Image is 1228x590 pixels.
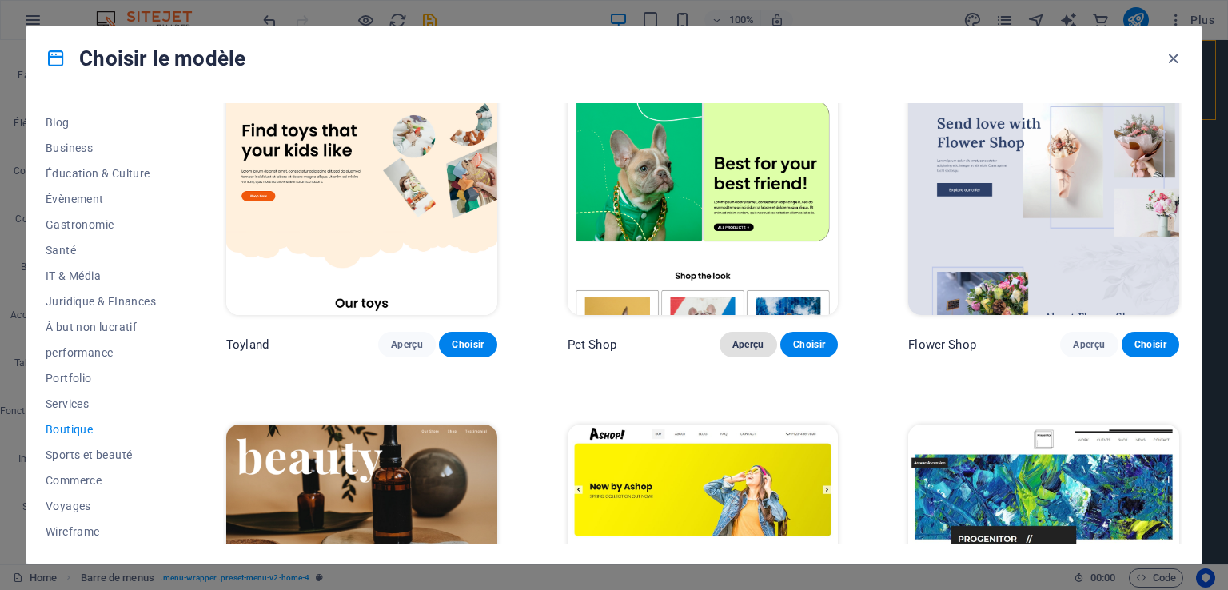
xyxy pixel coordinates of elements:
img: Toyland [226,66,497,315]
button: Santé [46,237,156,263]
span: Sports et beauté [46,448,156,461]
span: Choisir [793,338,825,351]
span: Évènement [46,193,156,205]
button: Aperçu [720,332,777,357]
span: Choisir [1134,338,1166,351]
span: Choisir [452,338,484,351]
button: Aperçu [378,332,436,357]
button: Éducation & Culture [46,161,156,186]
span: Aperçu [391,338,423,351]
span: Gastronomie [46,218,156,231]
button: Choisir [780,332,838,357]
button: Portfolio [46,365,156,391]
button: Boutique [46,417,156,442]
span: IT & Média [46,269,156,282]
button: Services [46,391,156,417]
p: Flower Shop [908,337,976,353]
img: Pet Shop [568,66,839,315]
button: Choisir [439,332,496,357]
span: performance [46,346,156,359]
span: Business [46,142,156,154]
button: Commerce [46,468,156,493]
span: Blog [46,116,156,129]
span: Juridique & FInances [46,295,156,308]
button: Aperçu [1060,332,1118,357]
span: Commerce [46,474,156,487]
button: Sports et beauté [46,442,156,468]
p: Pet Shop [568,337,616,353]
img: Flower Shop [908,66,1179,315]
button: Choisir [1122,332,1179,357]
span: Éducation & Culture [46,167,156,180]
button: Juridique & FInances [46,289,156,314]
span: Santé [46,244,156,257]
button: Gastronomie [46,212,156,237]
span: Aperçu [1073,338,1105,351]
button: Wireframe [46,519,156,544]
span: Wireframe [46,525,156,538]
span: Aperçu [732,338,764,351]
span: À but non lucratif [46,321,156,333]
span: Services [46,397,156,410]
span: Boutique [46,423,156,436]
button: Business [46,135,156,161]
p: Toyland [226,337,269,353]
button: IT & Média [46,263,156,289]
button: Blog [46,110,156,135]
button: performance [46,340,156,365]
span: Portfolio [46,372,156,385]
h4: Choisir le modèle [46,46,245,71]
button: Voyages [46,493,156,519]
button: Évènement [46,186,156,212]
span: Voyages [46,500,156,512]
button: À but non lucratif [46,314,156,340]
